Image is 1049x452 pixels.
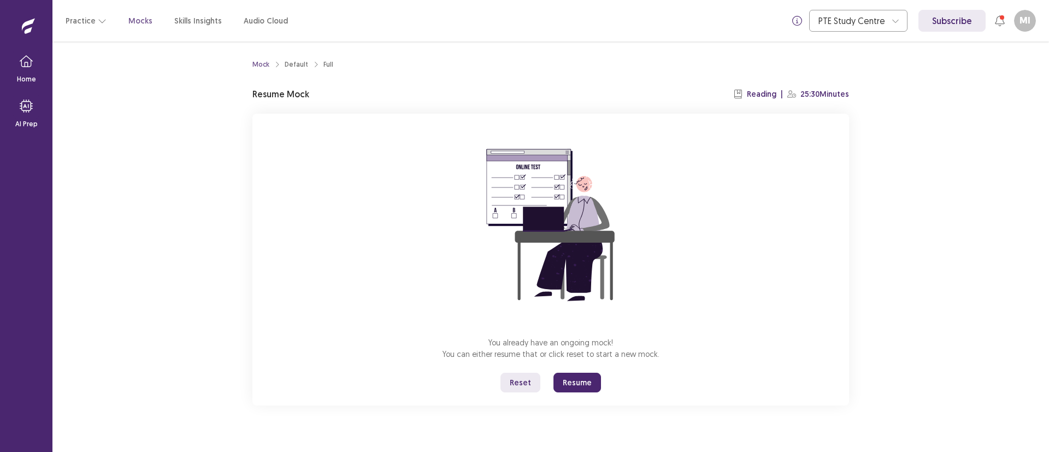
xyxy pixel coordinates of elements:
button: Reset [500,373,540,392]
div: Full [323,60,333,69]
button: Practice [66,11,107,31]
p: Home [17,74,36,84]
a: Audio Cloud [244,15,288,27]
p: Resume Mock [252,87,309,101]
p: You already have an ongoing mock! You can either resume that or click reset to start a new mock. [443,337,659,360]
button: MI [1014,10,1036,32]
button: Resume [553,373,601,392]
img: attend-mock [452,127,649,324]
nav: breadcrumb [252,60,333,69]
a: Mocks [128,15,152,27]
p: | [781,89,783,100]
div: Default [285,60,308,69]
p: AI Prep [15,119,38,129]
p: Reading [747,89,776,100]
a: Mock [252,60,269,69]
div: PTE Study Centre [818,10,886,31]
a: Subscribe [918,10,986,32]
p: 25:30 Minutes [800,89,849,100]
a: Skills Insights [174,15,222,27]
button: info [787,11,807,31]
